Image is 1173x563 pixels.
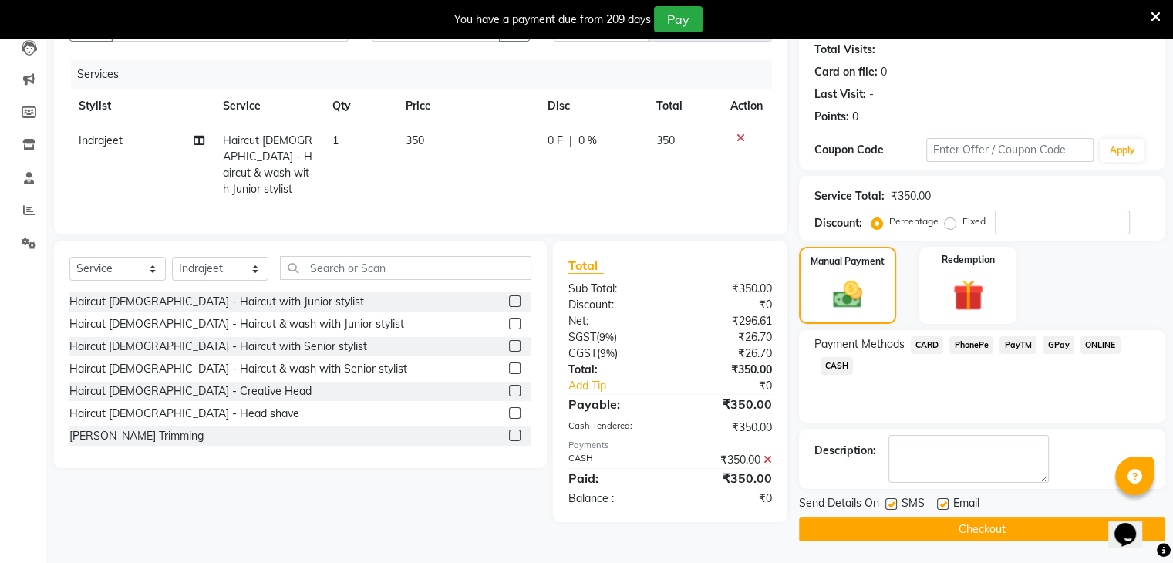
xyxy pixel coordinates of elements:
[69,316,404,332] div: Haircut [DEMOGRAPHIC_DATA] - Haircut & wash with Junior stylist
[69,383,312,399] div: Haircut [DEMOGRAPHIC_DATA] - Creative Head
[1100,139,1144,162] button: Apply
[814,64,878,80] div: Card on file:
[814,109,849,125] div: Points:
[811,255,885,268] label: Manual Payment
[670,491,784,507] div: ₹0
[911,336,944,354] span: CARD
[1043,336,1074,354] span: GPay
[568,258,604,274] span: Total
[670,346,784,362] div: ₹26.70
[814,86,866,103] div: Last Visit:
[557,346,670,362] div: ( )
[647,89,721,123] th: Total
[999,336,1036,354] span: PayTM
[824,278,871,312] img: _cash.svg
[280,256,531,280] input: Search or Scan
[881,64,887,80] div: 0
[670,297,784,313] div: ₹0
[670,313,784,329] div: ₹296.61
[852,109,858,125] div: 0
[670,420,784,436] div: ₹350.00
[670,469,784,487] div: ₹350.00
[670,395,784,413] div: ₹350.00
[69,361,407,377] div: Haircut [DEMOGRAPHIC_DATA] - Haircut & wash with Senior stylist
[926,138,1094,162] input: Enter Offer / Coupon Code
[1108,501,1158,548] iframe: chat widget
[69,339,367,355] div: Haircut [DEMOGRAPHIC_DATA] - Haircut with Senior stylist
[953,495,979,514] span: Email
[557,378,689,394] a: Add Tip
[889,214,939,228] label: Percentage
[799,517,1165,541] button: Checkout
[557,297,670,313] div: Discount:
[891,188,931,204] div: ₹350.00
[949,336,993,354] span: PhonePe
[557,362,670,378] div: Total:
[214,89,323,123] th: Service
[223,133,312,196] span: Haircut [DEMOGRAPHIC_DATA] - Haircut & wash with Junior stylist
[69,428,204,444] div: [PERSON_NAME] Trimming
[814,142,926,158] div: Coupon Code
[656,133,675,147] span: 350
[670,452,784,468] div: ₹350.00
[670,329,784,346] div: ₹26.70
[557,281,670,297] div: Sub Total:
[557,469,670,487] div: Paid:
[548,133,563,149] span: 0 F
[578,133,597,149] span: 0 %
[600,347,615,359] span: 9%
[71,60,784,89] div: Services
[79,133,123,147] span: Indrajeet
[69,406,299,422] div: Haircut [DEMOGRAPHIC_DATA] - Head shave
[568,346,597,360] span: CGST
[599,331,614,343] span: 9%
[569,133,572,149] span: |
[654,6,703,32] button: Pay
[454,12,651,28] div: You have a payment due from 209 days
[821,357,854,375] span: CASH
[902,495,925,514] span: SMS
[670,281,784,297] div: ₹350.00
[814,443,876,459] div: Description:
[69,89,214,123] th: Stylist
[538,89,647,123] th: Disc
[869,86,874,103] div: -
[962,214,986,228] label: Fixed
[557,420,670,436] div: Cash Tendered:
[814,215,862,231] div: Discount:
[557,329,670,346] div: ( )
[557,395,670,413] div: Payable:
[557,452,670,468] div: CASH
[557,313,670,329] div: Net:
[670,362,784,378] div: ₹350.00
[557,491,670,507] div: Balance :
[69,294,364,310] div: Haircut [DEMOGRAPHIC_DATA] - Haircut with Junior stylist
[942,253,995,267] label: Redemption
[721,89,772,123] th: Action
[323,89,396,123] th: Qty
[396,89,539,123] th: Price
[406,133,424,147] span: 350
[814,42,875,58] div: Total Visits:
[568,330,596,344] span: SGST
[814,188,885,204] div: Service Total:
[568,439,772,452] div: Payments
[943,276,993,315] img: _gift.svg
[799,495,879,514] span: Send Details On
[814,336,905,352] span: Payment Methods
[332,133,339,147] span: 1
[689,378,783,394] div: ₹0
[1080,336,1121,354] span: ONLINE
